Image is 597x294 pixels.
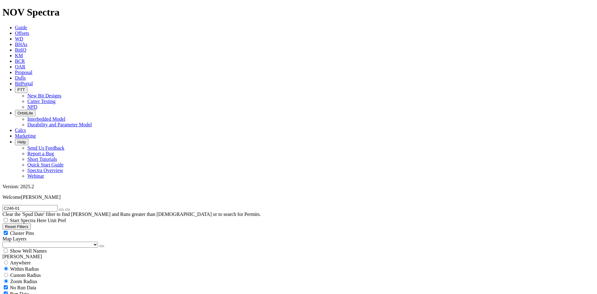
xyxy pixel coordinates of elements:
span: Within Radius [10,266,39,272]
span: Cluster Pins [10,231,34,236]
input: Search [2,205,58,212]
a: Dulls [15,75,26,81]
a: Webinar [27,173,44,179]
a: Spectra Overview [27,168,63,173]
span: No Run Data [10,285,36,290]
span: FTT [17,87,25,92]
span: Clear the 'Spud Date' filter to find [PERSON_NAME] and Runs greater than [DEMOGRAPHIC_DATA] or to... [2,212,261,217]
a: Report a Bug [27,151,54,156]
a: NPD [27,104,37,110]
a: BCR [15,58,25,64]
span: [PERSON_NAME] [21,194,61,200]
span: Show Well Names [10,248,47,254]
a: Marketing [15,133,36,138]
span: Zoom Radius [10,279,37,284]
span: Help [17,140,26,144]
a: Interbedded Model [27,116,65,122]
span: Anywhere [10,260,31,265]
a: Proposal [15,70,32,75]
a: Calcs [15,128,26,133]
button: Help [15,139,28,145]
span: OrbitLite [17,111,33,115]
button: OrbitLite [15,110,35,116]
a: BitIQ [15,47,26,53]
button: Reset Filters [2,223,31,230]
a: Send Us Feedback [27,145,64,151]
a: Offsets [15,30,29,36]
div: Version: 2025.2 [2,184,595,189]
input: Start Spectra Here [4,218,8,222]
a: BitPortal [15,81,33,86]
a: New Bit Designs [27,93,61,98]
a: WD [15,36,23,41]
span: Unit Pref [48,218,66,223]
a: BHAs [15,42,27,47]
a: KM [15,53,23,58]
div: [PERSON_NAME] [2,254,595,259]
span: Custom Radius [10,273,41,278]
a: Durability and Parameter Model [27,122,92,127]
p: Welcome [2,194,595,200]
a: Guide [15,25,27,30]
a: Short Tutorials [27,156,57,162]
span: Start Spectra Here [10,218,46,223]
h1: NOV Spectra [2,7,595,18]
a: Cutter Testing [27,99,56,104]
span: Map Layers [2,236,26,241]
button: FTT [15,86,27,93]
a: OAR [15,64,25,69]
a: Quick Start Guide [27,162,63,167]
